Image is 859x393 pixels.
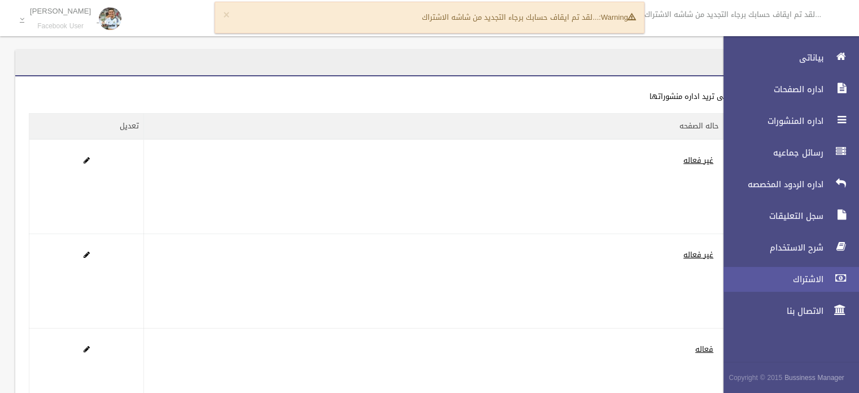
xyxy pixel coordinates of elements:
[84,153,90,167] a: Edit
[714,140,859,165] a: رسائل جماعيه
[683,153,713,167] a: غير فعاله
[714,235,859,260] a: شرح الاستخدام
[599,10,635,24] strong: Warning:
[714,45,859,70] a: بياناتى
[714,172,859,197] a: اداره الردود المخصصه
[714,274,827,285] span: الاشتراك
[714,267,859,292] a: الاشتراك
[714,77,859,102] a: اداره الصفحات
[714,204,859,228] a: سجل التعليقات
[29,114,144,140] th: تعديل
[30,22,91,31] small: Facebook User
[84,342,90,356] a: Edit
[714,147,827,158] span: رسائل جماعيه
[714,179,827,190] span: اداره الردود المخصصه
[714,299,859,323] a: الاتصال بنا
[30,7,91,15] p: [PERSON_NAME]
[695,342,713,356] a: فعاله
[223,10,229,21] button: ×
[144,114,724,140] th: حاله الصفحه
[215,2,644,33] div: ...لقد تم ايقاف حسابك برجاء التجديد من شاشه الاشتراك
[784,372,844,384] strong: Bussiness Manager
[714,305,827,317] span: الاتصال بنا
[714,210,827,222] span: سجل التعليقات
[29,90,794,103] div: اضغط على الصفحه التى تريد اداره منشوراتها
[729,372,782,384] span: Copyright © 2015
[714,109,859,133] a: اداره المنشورات
[714,52,827,63] span: بياناتى
[84,248,90,262] a: Edit
[714,115,827,127] span: اداره المنشورات
[714,84,827,95] span: اداره الصفحات
[683,248,713,262] a: غير فعاله
[714,242,827,253] span: شرح الاستخدام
